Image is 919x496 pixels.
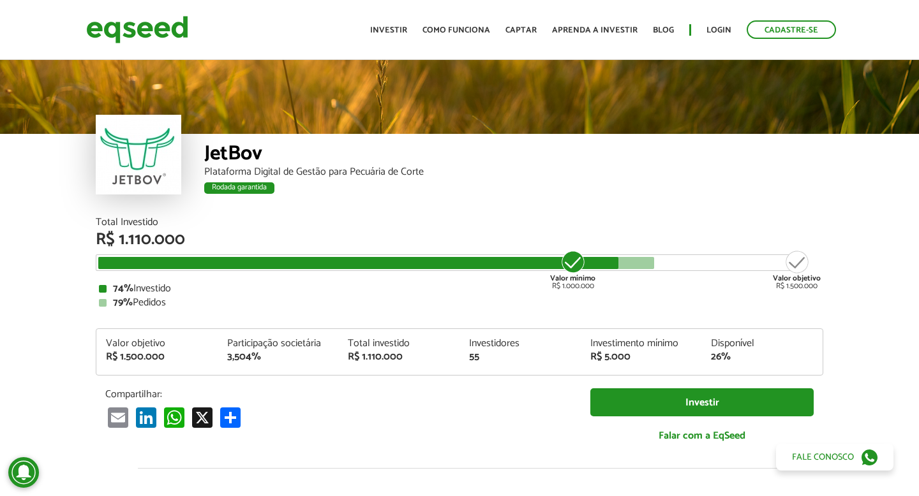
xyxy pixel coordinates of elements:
[422,26,490,34] a: Como funciona
[106,352,208,362] div: R$ 1.500.000
[86,13,188,47] img: EqSeed
[161,407,187,428] a: WhatsApp
[96,217,823,228] div: Total Investido
[190,407,215,428] a: X
[113,294,133,311] strong: 79%
[550,272,595,284] strong: Valor mínimo
[505,26,537,34] a: Captar
[773,272,821,284] strong: Valor objetivo
[348,352,450,362] div: R$ 1.110.000
[776,444,893,470] a: Fale conosco
[711,352,813,362] div: 26%
[590,388,814,417] a: Investir
[204,167,823,177] div: Plataforma Digital de Gestão para Pecuária de Corte
[227,352,329,362] div: 3,504%
[711,339,813,349] div: Disponível
[747,20,836,39] a: Cadastre-se
[706,26,731,34] a: Login
[99,284,820,294] div: Investido
[99,298,820,308] div: Pedidos
[773,249,821,290] div: R$ 1.500.000
[204,182,274,194] div: Rodada garantida
[348,339,450,349] div: Total investido
[590,352,692,362] div: R$ 5.000
[469,352,571,362] div: 55
[96,231,823,248] div: R$ 1.110.000
[227,339,329,349] div: Participação societária
[552,26,638,34] a: Aprenda a investir
[370,26,407,34] a: Investir
[549,249,597,290] div: R$ 1.000.000
[105,388,571,400] p: Compartilhar:
[653,26,674,34] a: Blog
[204,143,823,167] div: JetBov
[590,423,814,449] a: Falar com a EqSeed
[105,407,131,428] a: Email
[469,339,571,349] div: Investidores
[133,407,159,428] a: LinkedIn
[106,339,208,349] div: Valor objetivo
[590,339,692,349] div: Investimento mínimo
[218,407,243,428] a: Share
[113,280,133,297] strong: 74%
